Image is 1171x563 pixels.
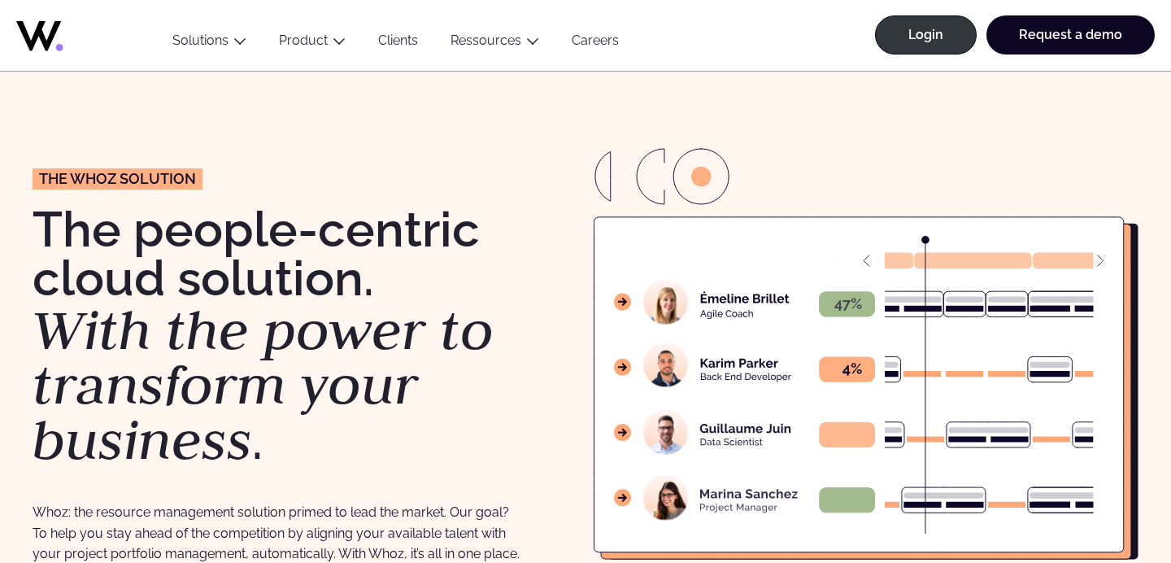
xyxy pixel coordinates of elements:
[700,310,753,319] g: Agile Coach
[555,33,635,55] a: Careers
[875,15,977,55] a: Login
[700,424,791,434] g: Guillaume Juin
[701,373,791,382] g: Back End Developer
[279,33,328,48] a: Product
[1064,456,1148,540] iframe: Chatbot
[33,205,577,468] h1: The people-centric cloud solution. .
[39,172,196,186] span: The Whoz solution
[986,15,1155,55] a: Request a demo
[362,33,434,55] a: Clients
[434,33,555,55] button: Ressources
[701,291,790,303] g: Émeline Brillet
[700,489,798,498] g: Marina Sanchez
[451,33,521,48] a: Ressources
[33,294,494,475] em: With the power to transform your business
[156,33,263,55] button: Solutions
[263,33,362,55] button: Product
